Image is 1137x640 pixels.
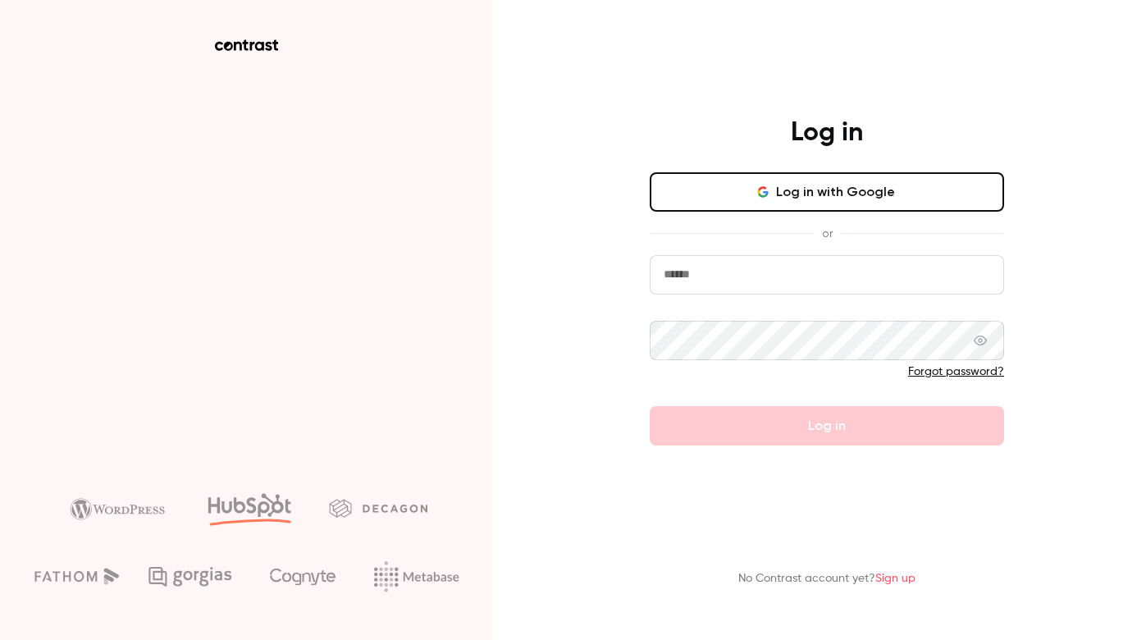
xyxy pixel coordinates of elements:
a: Sign up [875,573,916,584]
a: Forgot password? [908,366,1004,377]
span: or [814,225,841,242]
h4: Log in [791,117,863,149]
button: Log in with Google [650,172,1004,212]
p: No Contrast account yet? [738,570,916,587]
img: decagon [329,499,427,517]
